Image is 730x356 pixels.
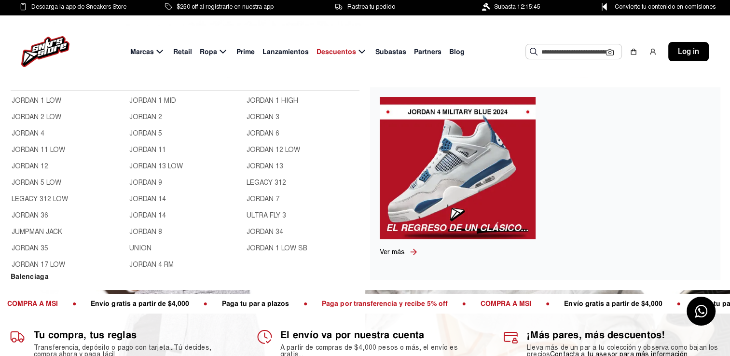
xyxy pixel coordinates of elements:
[247,128,358,139] a: JORDAN 6
[34,329,227,341] h1: Tu compra, tus reglas
[449,47,465,57] span: Blog
[11,271,359,288] h2: Balenciaga
[247,96,358,106] a: JORDAN 1 HIGH
[669,299,688,308] span: ●
[247,194,358,205] a: JORDAN 7
[129,178,241,188] a: JORDAN 9
[615,1,716,12] span: Convierte tu contenido en comisiones
[129,128,241,139] a: JORDAN 5
[598,3,610,11] img: Control Point Icon
[347,1,395,12] span: Rastrea tu pedido
[247,227,358,237] a: JORDAN 34
[12,178,124,188] a: JORDAN 5 LOW
[173,47,192,57] span: Retail
[196,299,214,308] span: ●
[247,178,358,188] a: LEGACY 312
[678,46,699,57] span: Log in
[12,145,124,155] a: JORDAN 11 LOW
[315,299,455,308] span: Paga por transferencia y recibe 5% off
[129,194,241,205] a: JORDAN 14
[129,145,241,155] a: JORDAN 11
[12,210,124,221] a: JORDAN 36
[630,48,637,55] img: shopping
[375,47,406,57] span: Subastas
[247,112,358,123] a: JORDAN 3
[280,329,474,341] h1: El envío va por nuestra cuenta
[538,299,557,308] span: ●
[129,227,241,237] a: JORDAN 8
[380,248,405,256] span: Ver más
[129,260,241,270] a: JORDAN 4 RM
[215,299,296,308] span: Paga tu par a plazos
[262,47,309,57] span: Lanzamientos
[317,47,356,57] span: Descuentos
[247,145,358,155] a: JORDAN 12 LOW
[247,243,358,254] a: JORDAN 1 LOW SB
[12,260,124,270] a: JORDAN 17 LOW
[12,96,124,106] a: JORDAN 1 LOW
[12,227,124,237] a: JUMPMAN JACK
[129,112,241,123] a: JORDAN 2
[12,112,124,123] a: JORDAN 2 LOW
[129,210,241,221] a: JORDAN 14
[130,47,154,57] span: Marcas
[527,329,720,341] h1: ¡Más pares, más descuentos!
[12,243,124,254] a: JORDAN 35
[31,1,126,12] span: Descarga la app de Sneakers Store
[21,36,69,67] img: logo
[83,299,196,308] span: Envío gratis a partir de $4,000
[455,299,473,308] span: ●
[12,128,124,139] a: JORDAN 4
[649,48,657,55] img: user
[530,48,537,55] img: Buscar
[557,299,669,308] span: Envío gratis a partir de $4,000
[296,299,315,308] span: ●
[473,299,538,308] span: COMPRA A MSI
[380,247,409,257] a: Ver más
[494,1,540,12] span: Subasta 12:15:45
[129,243,241,254] a: UNION
[200,47,217,57] span: Ropa
[12,194,124,205] a: LEGACY 312 LOW
[12,161,124,172] a: JORDAN 12
[247,161,358,172] a: JORDAN 13
[247,210,358,221] a: ULTRA FLY 3
[177,1,274,12] span: $250 off al registrarte en nuestra app
[129,161,241,172] a: JORDAN 13 LOW
[236,47,255,57] span: Prime
[414,47,441,57] span: Partners
[606,48,614,56] img: Cámara
[129,96,241,106] a: JORDAN 1 MID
